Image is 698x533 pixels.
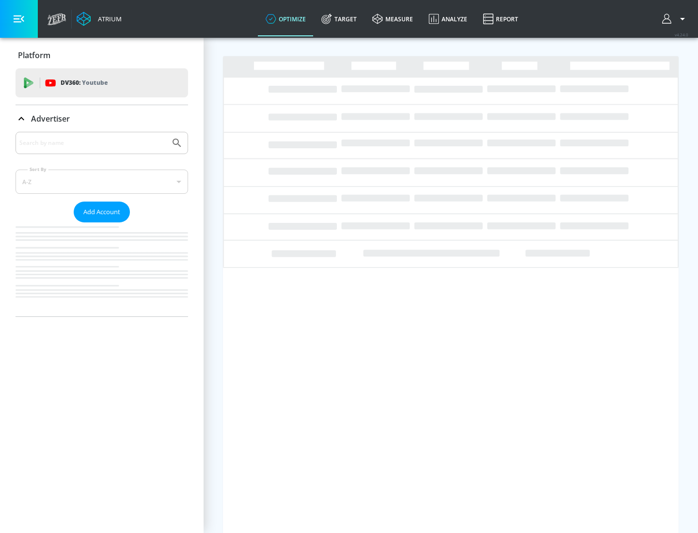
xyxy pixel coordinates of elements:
div: Atrium [94,15,122,23]
p: DV360: [61,78,108,88]
a: measure [365,1,421,36]
a: Report [475,1,526,36]
input: Search by name [19,137,166,149]
label: Sort By [28,166,48,172]
a: Target [314,1,365,36]
div: Advertiser [16,105,188,132]
span: v 4.24.0 [675,32,688,37]
span: Add Account [83,206,120,218]
p: Platform [18,50,50,61]
div: Advertiser [16,132,188,316]
a: optimize [258,1,314,36]
div: DV360: Youtube [16,68,188,97]
p: Advertiser [31,113,70,124]
a: Analyze [421,1,475,36]
button: Add Account [74,202,130,222]
div: Platform [16,42,188,69]
nav: list of Advertiser [16,222,188,316]
a: Atrium [77,12,122,26]
div: A-Z [16,170,188,194]
p: Youtube [82,78,108,88]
